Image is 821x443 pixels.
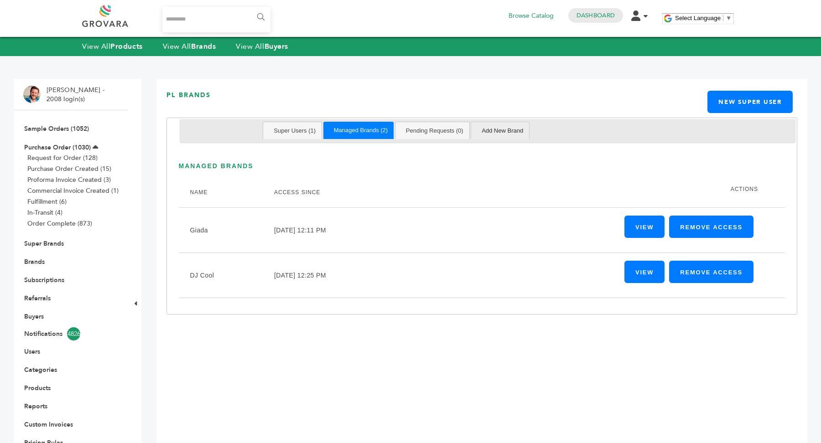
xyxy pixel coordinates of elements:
a: View [624,261,665,283]
a: Brands [24,258,45,266]
td: Giada [179,208,263,253]
a: Referrals [24,294,51,303]
span: 4826 [67,327,80,340]
a: Categories [24,366,57,374]
a: Commercial Invoice Created (1) [27,186,119,195]
a: Sample Orders (1052) [24,124,89,133]
a: Managed Brands (2) [328,122,394,139]
a: Pending Requests (0) [400,122,469,139]
a: Add New Brand [476,122,529,139]
a: View AllBrands [163,41,216,52]
strong: Products [110,41,142,52]
a: In-Transit (4) [27,208,62,217]
a: Buyers [24,312,44,321]
a: Select Language​ [675,15,732,21]
th: Access Since [263,178,413,208]
a: Notifications4826 [24,327,117,340]
a: Fulfillment (6) [27,197,67,206]
a: Subscriptions [24,276,64,284]
a: Purchase Order (1030) [24,143,91,152]
a: Remove Access [669,261,753,283]
a: Reports [24,402,47,411]
span: Select Language [675,15,721,21]
th: Name [179,178,263,208]
a: View AllBuyers [236,41,288,52]
span: ▼ [726,15,732,21]
td: [DATE] 12:25 PM [263,253,413,298]
a: Products [24,384,51,392]
a: View [624,216,665,238]
input: Search... [162,7,270,32]
a: Dashboard [577,11,615,20]
a: Request for Order (128) [27,154,98,162]
a: View AllProducts [82,41,143,52]
a: Users [24,347,40,356]
li: [PERSON_NAME] - 2008 login(s) [47,86,107,103]
a: Proforma Invoice Created (3) [27,175,111,184]
a: Super Brands [24,239,64,248]
a: Purchase Order Created (15) [27,165,111,173]
a: Super Users (1) [268,122,322,139]
th: Actions [719,178,758,201]
h3: Managed Brands [179,162,785,178]
a: Remove Access [669,216,753,238]
a: Browse Catalog [509,11,554,21]
strong: Brands [191,41,216,52]
td: [DATE] 12:11 PM [263,208,413,253]
strong: Buyers [265,41,288,52]
a: New Super User [707,91,793,113]
a: Order Complete (873) [27,219,92,228]
td: DJ Cool [179,253,263,298]
h3: PL Brands [166,91,211,113]
a: Custom Invoices [24,420,73,429]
